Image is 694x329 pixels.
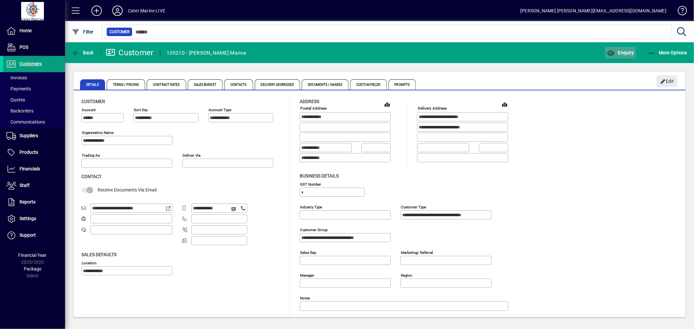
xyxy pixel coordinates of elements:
[401,273,412,277] mat-label: Region
[20,150,38,155] span: Products
[19,253,47,258] span: Financial Year
[82,153,100,158] mat-label: Trading as
[401,204,426,209] mat-label: Customer type
[98,187,156,192] span: Receive Documents Via Email
[7,119,45,125] span: Communications
[3,105,65,116] a: Backorders
[3,116,65,127] a: Communications
[520,6,666,16] div: [PERSON_NAME] [PERSON_NAME][EMAIL_ADDRESS][DOMAIN_NAME]
[81,174,102,179] span: Contact
[3,161,65,177] a: Financials
[350,79,387,90] span: Custom Fields
[134,108,148,112] mat-label: Sort key
[388,79,416,90] span: Prompts
[82,130,114,135] mat-label: Organisation name
[401,250,433,255] mat-label: Marketing/ Referral
[3,128,65,144] a: Suppliers
[3,83,65,94] a: Payments
[107,79,145,90] span: Terms / Pricing
[648,50,687,55] span: More Options
[188,79,223,90] span: Sales Budget
[7,97,25,102] span: Quotes
[300,99,319,104] span: Address
[20,166,40,171] span: Financials
[300,273,314,277] mat-label: Manager
[72,50,94,55] span: Back
[65,47,101,59] app-page-header-button: Back
[300,250,316,255] mat-label: Sales rep
[3,227,65,243] a: Support
[607,50,634,55] span: Enquiry
[605,47,635,59] button: Enquiry
[20,232,36,238] span: Support
[20,199,35,204] span: Reports
[3,211,65,227] a: Settings
[20,183,30,188] span: Staff
[382,99,392,110] a: View on map
[3,144,65,161] a: Products
[20,28,32,33] span: Home
[80,79,105,90] span: Details
[128,6,165,16] div: Cater Marine LIVE
[7,86,31,91] span: Payments
[300,204,322,209] mat-label: Industry type
[107,5,128,17] button: Profile
[255,79,300,90] span: Delivery Addresses
[3,72,65,83] a: Invoices
[82,260,96,265] mat-label: Location
[81,252,116,257] span: Sales defaults
[300,173,339,178] span: Business details
[3,39,65,56] a: POS
[302,79,348,90] span: Documents / Images
[183,153,200,158] mat-label: Deliver via
[300,182,321,186] mat-label: GST Number
[660,76,674,87] span: Edit
[7,108,34,113] span: Backorders
[7,75,27,80] span: Invoices
[3,194,65,210] a: Reports
[147,79,186,90] span: Contract Rates
[673,1,686,22] a: Knowledge Base
[72,29,94,34] span: Filter
[70,47,95,59] button: Back
[3,178,65,194] a: Staff
[82,108,96,112] mat-label: Account
[300,227,328,232] mat-label: Customer group
[209,108,231,112] mat-label: Account Type
[20,61,42,66] span: Customers
[20,45,28,50] span: POS
[70,26,95,38] button: Filter
[20,216,36,221] span: Settings
[86,5,107,17] button: Add
[646,47,689,59] button: More Options
[20,133,38,138] span: Suppliers
[300,296,310,300] mat-label: Notes
[167,48,246,58] div: 105210 - [PERSON_NAME] Marine
[657,75,677,87] button: Edit
[226,201,242,217] button: Send SMS
[24,266,41,271] span: Package
[499,99,510,110] a: View on map
[106,47,154,58] div: Customer
[3,94,65,105] a: Quotes
[81,99,105,104] span: Customer
[109,29,129,35] span: Customer
[224,79,253,90] span: Contacts
[3,23,65,39] a: Home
